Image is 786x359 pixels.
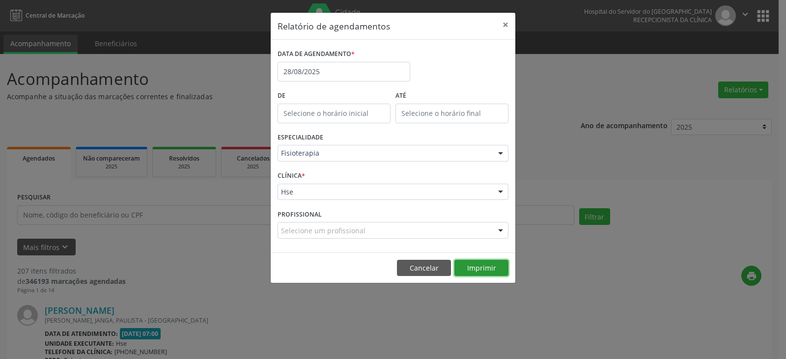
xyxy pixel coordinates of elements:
[454,260,508,276] button: Imprimir
[395,104,508,123] input: Selecione o horário final
[281,148,488,158] span: Fisioterapia
[278,168,305,184] label: CLÍNICA
[278,47,355,62] label: DATA DE AGENDAMENTO
[281,187,488,197] span: Hse
[395,88,508,104] label: ATÉ
[278,207,322,222] label: PROFISSIONAL
[278,62,410,82] input: Selecione uma data ou intervalo
[278,88,391,104] label: De
[278,20,390,32] h5: Relatório de agendamentos
[496,13,515,37] button: Close
[278,130,323,145] label: ESPECIALIDADE
[278,104,391,123] input: Selecione o horário inicial
[397,260,451,276] button: Cancelar
[281,225,365,236] span: Selecione um profissional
